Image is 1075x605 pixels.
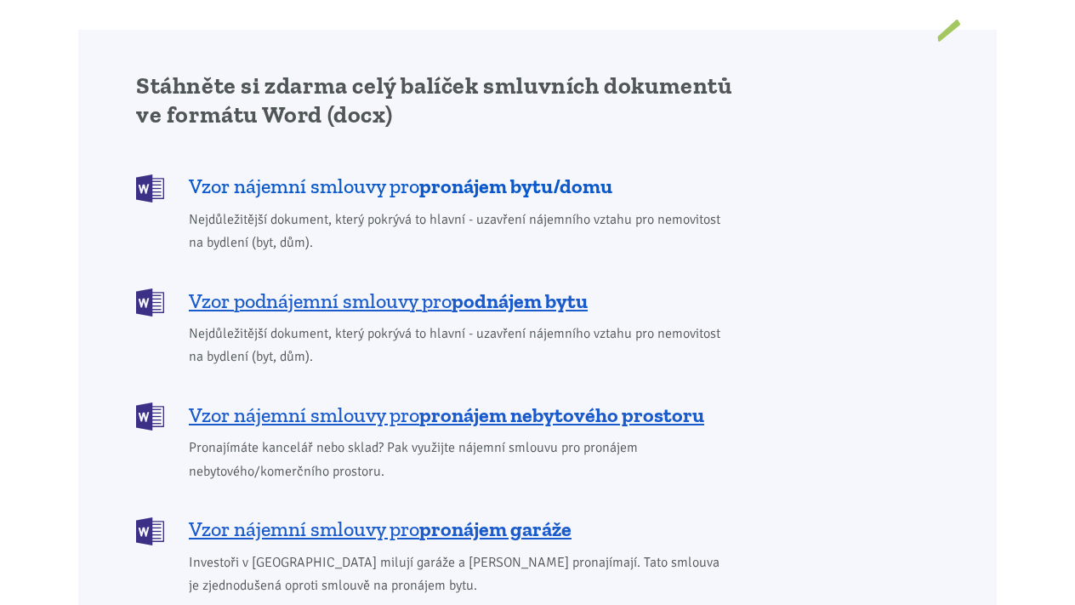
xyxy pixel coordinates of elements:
span: Vzor nájemní smlouvy pro [189,516,572,543]
span: Nejdůležitější dokument, který pokrývá to hlavní - uzavření nájemního vztahu pro nemovitost na by... [189,208,732,254]
img: DOCX (Word) [136,174,164,203]
b: pronájem bytu/domu [419,174,612,198]
span: Pronajímáte kancelář nebo sklad? Pak využijte nájemní smlouvu pro pronájem nebytového/komerčního ... [189,437,732,482]
span: Nejdůležitější dokument, který pokrývá to hlavní - uzavření nájemního vztahu pro nemovitost na by... [189,322,732,368]
span: Investoři v [GEOGRAPHIC_DATA] milují garáže a [PERSON_NAME] pronajímají. Tato smlouva je zjednodu... [189,551,732,597]
h2: Stáhněte si zdarma celý balíček smluvních dokumentů ve formátu Word (docx) [136,71,732,129]
a: Vzor nájemní smlouvy propronájem bytu/domu [136,173,732,201]
a: Vzor nájemní smlouvy propronájem garáže [136,516,732,544]
b: pronájem nebytového prostoru [419,402,704,427]
span: Vzor nájemní smlouvy pro [189,402,704,429]
img: DOCX (Word) [136,517,164,545]
b: pronájem garáže [419,517,572,541]
a: Vzor nájemní smlouvy propronájem nebytového prostoru [136,401,732,429]
img: DOCX (Word) [136,402,164,431]
span: Vzor podnájemní smlouvy pro [189,288,588,315]
img: DOCX (Word) [136,288,164,317]
a: Vzor podnájemní smlouvy propodnájem bytu [136,287,732,315]
b: podnájem bytu [452,288,588,313]
span: Vzor nájemní smlouvy pro [189,173,612,200]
